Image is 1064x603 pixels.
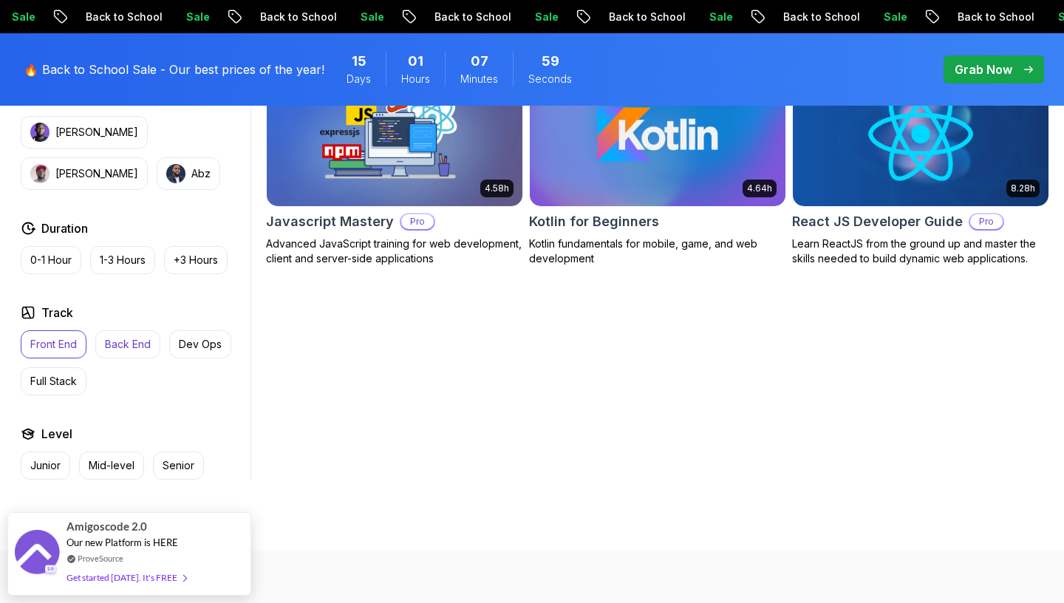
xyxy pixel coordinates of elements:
p: Advanced JavaScript training for web development, client and server-side applications [266,236,523,266]
span: 15 Days [352,51,366,72]
a: Javascript Mastery card4.58hJavascript MasteryProAdvanced JavaScript training for web development... [266,62,523,266]
p: Back to School [763,10,863,24]
p: 4.58h [485,183,509,194]
button: Front End [21,330,86,358]
p: Front End [30,337,77,352]
button: instructor imgAbz [157,157,220,190]
p: Back to School [937,10,1037,24]
p: Mid-level [89,458,134,473]
p: Sale [863,10,910,24]
p: Senior [163,458,194,473]
h2: Track [41,304,73,321]
p: Sale [689,10,736,24]
span: Amigoscode 2.0 [66,518,147,535]
p: Back to School [414,10,514,24]
img: Javascript Mastery card [267,63,522,206]
p: Pro [970,214,1003,229]
span: 7 Minutes [471,51,488,72]
a: Kotlin for Beginners card4.64hKotlin for BeginnersKotlin fundamentals for mobile, game, and web d... [529,62,786,266]
p: Pro [401,214,434,229]
p: Kotlin fundamentals for mobile, game, and web development [529,236,786,266]
span: Seconds [528,72,572,86]
button: Full Stack [21,367,86,395]
p: 4.64h [747,183,772,194]
p: Learn ReactJS from the ground up and master the skills needed to build dynamic web applications. [792,236,1049,266]
img: instructor img [166,164,185,183]
button: Mid-level [79,452,144,480]
div: Get started [DATE]. It's FREE [66,569,186,586]
p: Back to School [65,10,166,24]
p: Back to School [588,10,689,24]
button: instructor img[PERSON_NAME] [21,157,148,190]
button: +3 Hours [164,246,228,274]
span: 1 Hours [408,51,423,72]
span: Days [347,72,371,86]
p: Back End [105,337,151,352]
p: 1-3 Hours [100,253,146,268]
a: ProveSource [78,552,123,565]
img: Kotlin for Beginners card [530,63,785,206]
img: instructor img [30,164,50,183]
button: Senior [153,452,204,480]
h2: Kotlin for Beginners [529,211,659,232]
p: Abz [191,166,211,181]
p: 0-1 Hour [30,253,72,268]
p: 🔥 Back to School Sale - Our best prices of the year! [24,61,324,78]
p: Junior [30,458,61,473]
a: React JS Developer Guide card8.28hReact JS Developer GuideProLearn ReactJS from the ground up and... [792,62,1049,266]
img: instructor img [30,123,50,142]
h2: Javascript Mastery [266,211,394,232]
p: Sale [514,10,562,24]
p: Grab Now [955,61,1012,78]
p: [PERSON_NAME] [55,125,138,140]
p: Sale [340,10,387,24]
button: Junior [21,452,70,480]
span: Hours [401,72,430,86]
p: Sale [166,10,213,24]
p: [PERSON_NAME] [55,166,138,181]
img: provesource social proof notification image [15,530,59,578]
button: 1-3 Hours [90,246,155,274]
img: React JS Developer Guide card [793,63,1048,206]
button: Dev Ops [169,330,231,358]
h2: Duration [41,219,88,237]
h2: Level [41,425,72,443]
span: 59 Seconds [542,51,559,72]
span: Minutes [460,72,498,86]
p: +3 Hours [174,253,218,268]
button: instructor img[PERSON_NAME] [21,116,148,149]
button: Back End [95,330,160,358]
p: Dev Ops [179,337,222,352]
span: Our new Platform is HERE [66,536,178,548]
button: 0-1 Hour [21,246,81,274]
p: Back to School [239,10,340,24]
h2: React JS Developer Guide [792,211,963,232]
p: 8.28h [1011,183,1035,194]
p: Full Stack [30,374,77,389]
